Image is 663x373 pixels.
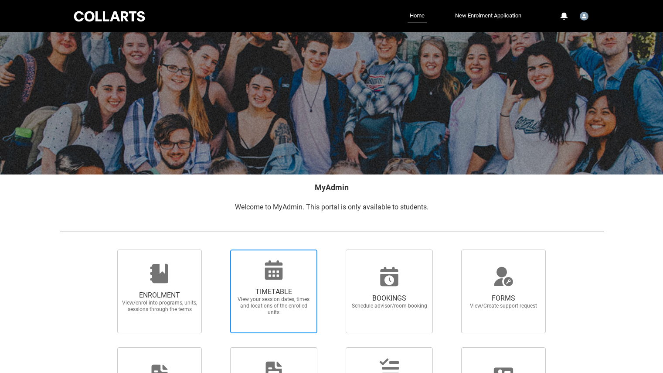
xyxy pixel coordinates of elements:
a: Home [408,9,427,23]
span: BOOKINGS [351,294,428,303]
span: Welcome to MyAdmin. This portal is only available to students. [235,203,428,211]
span: FORMS [465,294,542,303]
span: View your session dates, times and locations of the enrolled units [235,296,312,316]
span: ENROLMENT [121,291,198,300]
h2: MyAdmin [60,181,604,193]
span: View/enrol into programs, units, sessions through the terms [121,300,198,313]
img: Student.jhall.20242018 [580,12,588,21]
span: Schedule advisor/room booking [351,303,428,309]
span: View/Create support request [465,303,542,309]
a: New Enrolment Application [453,9,524,22]
button: User Profile Student.jhall.20242018 [578,8,591,22]
span: TIMETABLE [235,287,312,296]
